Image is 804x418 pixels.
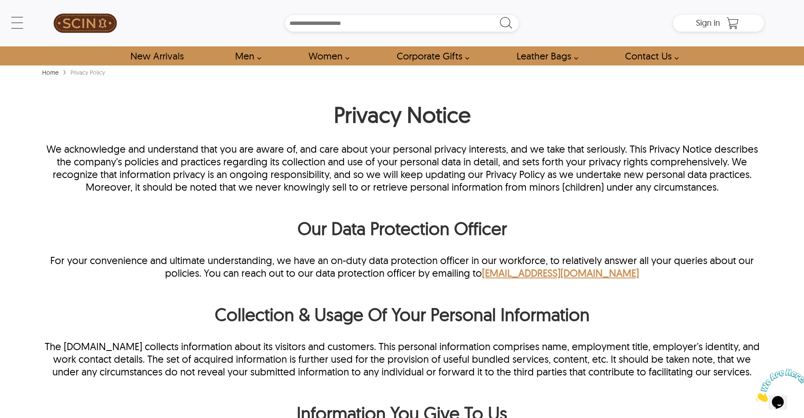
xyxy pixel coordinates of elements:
a: [EMAIL_ADDRESS][DOMAIN_NAME] [482,267,639,279]
img: SCIN [54,4,117,42]
span: › [63,64,66,79]
a: shop men's leather jackets [225,46,266,65]
a: Shop Women Leather Jackets [299,46,354,65]
a: Shopping Cart [724,17,741,30]
span: Sign in [696,17,720,28]
h1: Privacy Notice [40,101,764,132]
h2: Our Data Protection Officer [40,217,764,244]
a: Sign in [696,20,720,27]
a: SCIN [40,4,130,42]
a: Shop Leather Corporate Gifts [387,46,474,65]
div: For your convenience and ultimate understanding, we have an on-duty data protection officer in ou... [40,254,764,279]
iframe: chat widget [752,365,804,405]
p: The [DOMAIN_NAME] collects information about its visitors and customers. This personal informatio... [40,340,764,378]
h2: Collection & Usage Of Your Personal Information [40,303,764,330]
a: Shop Leather Bags [507,46,583,65]
img: Chat attention grabber [3,3,56,37]
p: We acknowledge and understand that you are aware of, and care about your personal privacy interes... [40,143,764,193]
a: contact-us [615,46,683,65]
a: Shop New Arrivals [121,46,193,65]
div: Privacy Policy [68,68,107,77]
a: Home [40,69,61,76]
